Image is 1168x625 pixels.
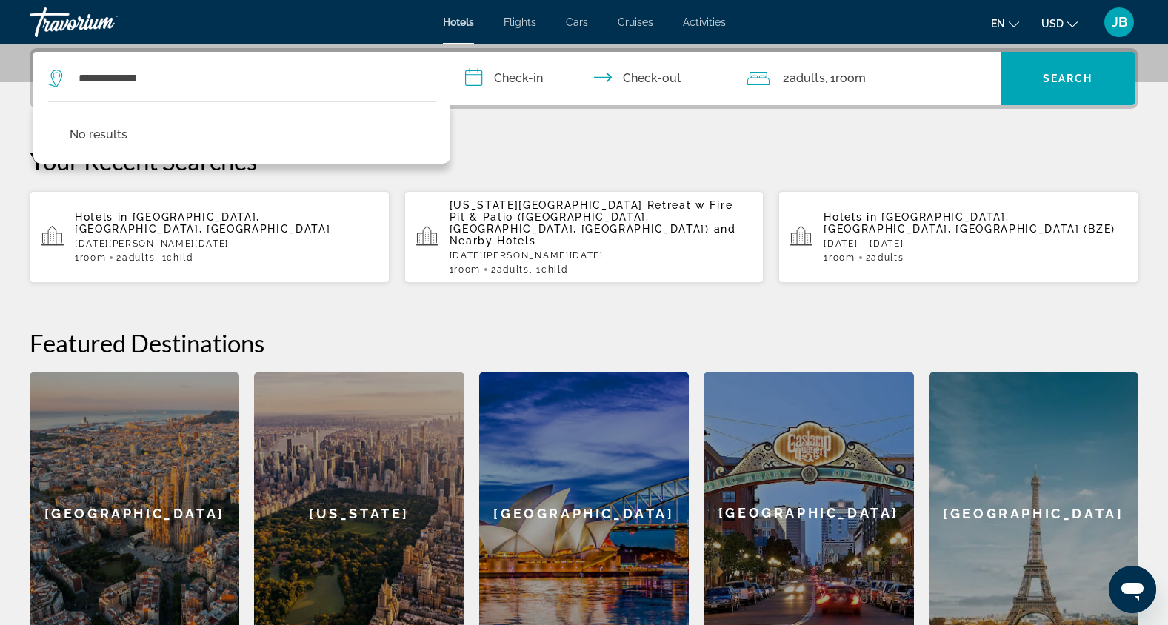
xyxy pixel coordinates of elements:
span: Hotels in [824,211,877,223]
h2: Featured Destinations [30,328,1138,358]
span: , 1 [825,68,866,89]
a: Cars [566,16,588,28]
span: Room [454,264,481,275]
span: 2 [783,68,825,89]
span: 2 [866,253,904,263]
button: Change currency [1041,13,1078,34]
p: No results [70,124,127,145]
span: Adults [497,264,530,275]
span: Adults [122,253,155,263]
div: Search widget [33,52,1135,105]
span: 1 [824,253,855,263]
span: JB [1112,15,1127,30]
span: 1 [75,253,106,263]
span: Adults [790,71,825,85]
span: Child [167,253,193,263]
p: Your Recent Searches [30,146,1138,176]
iframe: Button to launch messaging window [1109,566,1156,613]
a: Travorium [30,3,178,41]
a: Cruises [618,16,653,28]
span: 2 [491,264,530,275]
span: Room [835,71,866,85]
span: , 1 [530,264,567,275]
span: Adults [871,253,904,263]
span: , 1 [155,253,193,263]
span: Room [80,253,107,263]
span: Room [829,253,855,263]
a: Activities [683,16,726,28]
span: Child [541,264,567,275]
a: Hotels [443,16,474,28]
button: Hotels in [GEOGRAPHIC_DATA], [GEOGRAPHIC_DATA], [GEOGRAPHIC_DATA][DATE][PERSON_NAME][DATE]1Room2A... [30,190,390,284]
button: Change language [991,13,1019,34]
button: Hotels in [GEOGRAPHIC_DATA], [GEOGRAPHIC_DATA], [GEOGRAPHIC_DATA] (BZE)[DATE] - [DATE]1Room2Adults [778,190,1138,284]
span: [GEOGRAPHIC_DATA], [GEOGRAPHIC_DATA], [GEOGRAPHIC_DATA] (BZE) [824,211,1115,235]
span: Search [1043,73,1093,84]
span: en [991,18,1005,30]
p: [DATE][PERSON_NAME][DATE] [75,238,378,249]
button: User Menu [1100,7,1138,38]
span: [US_STATE][GEOGRAPHIC_DATA] Retreat w Fire Pit & Patio ([GEOGRAPHIC_DATA], [GEOGRAPHIC_DATA], [GE... [450,199,733,235]
p: [DATE] - [DATE] [824,238,1127,249]
a: Flights [504,16,536,28]
p: [DATE][PERSON_NAME][DATE] [450,250,752,261]
button: Check in and out dates [450,52,733,105]
span: 2 [116,253,155,263]
span: [GEOGRAPHIC_DATA], [GEOGRAPHIC_DATA], [GEOGRAPHIC_DATA] [75,211,330,235]
button: [US_STATE][GEOGRAPHIC_DATA] Retreat w Fire Pit & Patio ([GEOGRAPHIC_DATA], [GEOGRAPHIC_DATA], [GE... [404,190,764,284]
button: Travelers: 2 adults, 0 children [732,52,1001,105]
span: USD [1041,18,1064,30]
span: 1 [450,264,481,275]
span: and Nearby Hotels [450,223,736,247]
span: Hotels in [75,211,128,223]
button: Search [1001,52,1135,105]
